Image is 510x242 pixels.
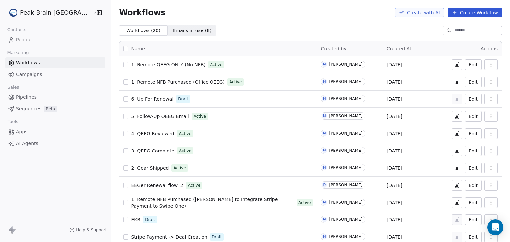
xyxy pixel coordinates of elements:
[16,36,32,43] span: People
[173,165,186,171] span: Active
[16,140,38,147] span: AI Agents
[16,105,41,112] span: Sequences
[465,77,482,87] button: Edit
[131,96,173,102] a: 6. Up For Renewal
[387,46,412,51] span: Created At
[131,196,294,209] a: 1. Remote NFB Purchased ([PERSON_NAME] to Integrate Stripe Payment to Swipe One)
[5,117,21,127] span: Tools
[5,138,105,149] a: AI Agents
[465,214,482,225] button: Edit
[194,113,206,119] span: Active
[387,61,402,68] span: [DATE]
[5,92,105,103] a: Pipelines
[329,165,362,170] div: [PERSON_NAME]
[131,45,145,52] span: Name
[212,234,222,240] span: Draft
[16,128,28,135] span: Apps
[465,146,482,156] button: Edit
[387,79,402,85] span: [DATE]
[323,96,326,101] div: M
[131,79,225,85] a: 1. Remote NFB Purchased (Office QEEG)
[329,131,362,136] div: [PERSON_NAME]
[465,180,482,191] button: Edit
[465,197,482,208] button: Edit
[5,34,105,45] a: People
[131,148,174,154] a: 3. QEEG Complete
[178,96,188,102] span: Draft
[387,148,402,154] span: [DATE]
[131,183,183,188] span: EEGer Renewal flow. 2
[323,234,326,239] div: M
[131,165,169,171] span: 2. Gear Shipped
[20,8,91,17] span: Peak Brain [GEOGRAPHIC_DATA]
[4,48,32,58] span: Marketing
[481,46,498,51] span: Actions
[465,128,482,139] button: Edit
[173,27,212,34] span: Emails in use ( 8 )
[131,114,189,119] span: 5. Follow-Up QEEG Email
[131,234,207,240] a: Stripe Payment -> Deal Creation
[329,217,362,222] div: [PERSON_NAME]
[298,200,311,206] span: Active
[487,219,503,235] div: Open Intercom Messenger
[76,227,107,233] span: Help & Support
[4,25,29,35] span: Contacts
[131,113,189,120] a: 5. Follow-Up QEEG Email
[387,182,402,189] span: [DATE]
[465,163,482,173] button: Edit
[448,8,502,17] button: Create Workflow
[329,79,362,84] div: [PERSON_NAME]
[145,217,155,223] span: Draft
[69,227,107,233] a: Help & Support
[387,113,402,120] span: [DATE]
[131,165,169,171] a: 2. Gear Shipped
[329,96,362,101] div: [PERSON_NAME]
[179,148,191,154] span: Active
[329,114,362,118] div: [PERSON_NAME]
[387,199,402,206] span: [DATE]
[5,126,105,137] a: Apps
[387,96,402,102] span: [DATE]
[323,200,326,205] div: M
[131,62,205,67] span: 1. Remote QEEG ONLY (No NFB)
[323,165,326,170] div: M
[5,82,22,92] span: Sales
[179,131,191,137] span: Active
[119,8,165,17] span: Workflows
[387,130,402,137] span: [DATE]
[131,96,173,102] span: 6. Up For Renewal
[44,106,57,112] span: Beta
[465,59,482,70] button: Edit
[131,217,140,222] span: EKB
[329,183,362,187] div: [PERSON_NAME]
[229,79,242,85] span: Active
[329,62,362,67] div: [PERSON_NAME]
[131,182,183,189] a: EEGer Renewal flow. 2
[387,216,402,223] span: [DATE]
[465,111,482,122] button: Edit
[323,148,326,153] div: M
[5,69,105,80] a: Campaigns
[5,57,105,68] a: Workflows
[8,7,88,18] button: Peak Brain [GEOGRAPHIC_DATA]
[188,182,200,188] span: Active
[329,234,362,239] div: [PERSON_NAME]
[323,182,326,188] div: D
[5,103,105,114] a: SequencesBeta
[131,234,207,240] span: Stripe Payment -> Deal Creation
[210,62,222,68] span: Active
[131,197,278,209] span: 1. Remote NFB Purchased ([PERSON_NAME] to Integrate Stripe Payment to Swipe One)
[387,234,402,240] span: [DATE]
[329,148,362,153] div: [PERSON_NAME]
[395,8,444,17] button: Create with AI
[387,165,402,171] span: [DATE]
